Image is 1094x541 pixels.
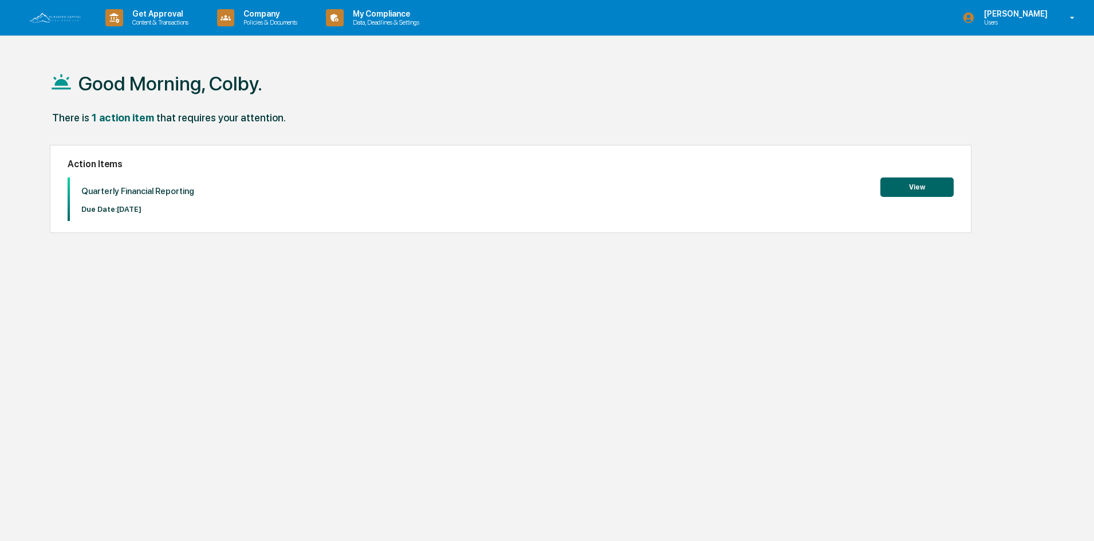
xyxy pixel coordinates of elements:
h2: Action Items [68,159,954,169]
div: that requires your attention. [156,112,286,124]
div: 1 action item [92,112,154,124]
p: Due Date: [DATE] [81,205,194,214]
p: Company [234,9,303,18]
p: Data, Deadlines & Settings [344,18,425,26]
p: Get Approval [123,9,194,18]
p: My Compliance [344,9,425,18]
p: [PERSON_NAME] [975,9,1053,18]
img: logo [27,11,82,24]
div: There is [52,112,89,124]
p: Policies & Documents [234,18,303,26]
h1: Good Morning, Colby. [78,72,262,95]
button: View [880,177,954,197]
p: Quarterly Financial Reporting [81,186,194,196]
p: Content & Transactions [123,18,194,26]
a: View [880,181,954,192]
p: Users [975,18,1053,26]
